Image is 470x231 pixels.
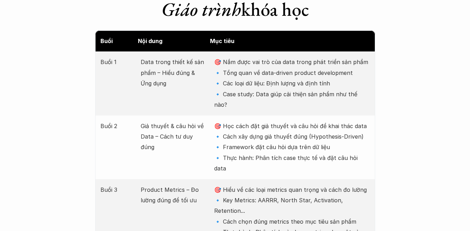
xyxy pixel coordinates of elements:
[100,37,113,44] strong: Buổi
[138,37,162,44] strong: Nội dung
[141,184,207,206] p: Product Metrics – Đo lường đúng để tối ưu
[100,184,134,195] p: Buổi 3
[100,121,134,131] p: Buổi 2
[141,121,207,153] p: Giả thuyết & câu hỏi về Data – Cách tư duy đúng
[141,57,207,89] p: Data trong thiết kế sản phẩm – Hiểu đúng & Ứng dụng
[100,57,134,67] p: Buổi 1
[214,121,370,174] p: 🎯 Học cách đặt giả thuyết và câu hỏi để khai thác data 🔹 Cách xây dựng giả thuyết đúng (Hypothesi...
[210,37,234,44] strong: Mục tiêu
[214,57,370,110] p: 🎯 Nắm được vai trò của data trong phát triển sản phẩm 🔹 Tổng quan về data-driven product developm...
